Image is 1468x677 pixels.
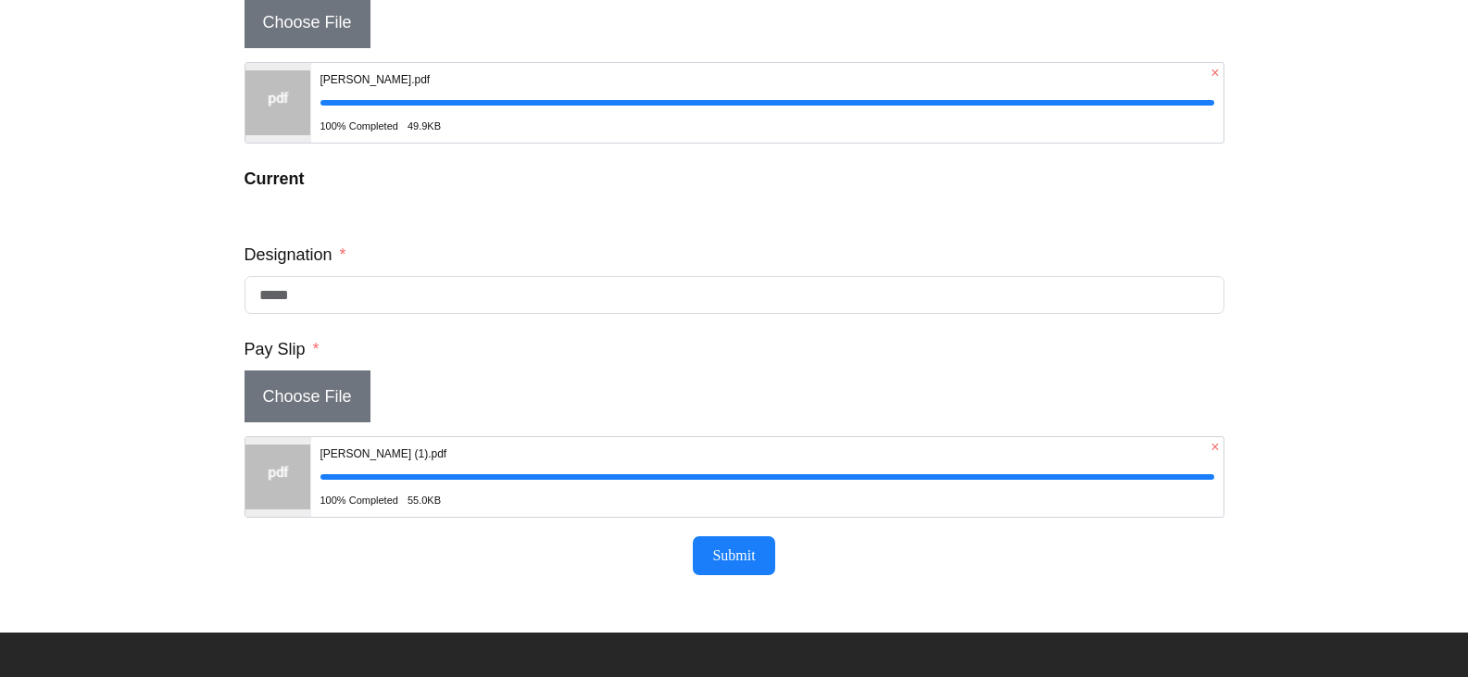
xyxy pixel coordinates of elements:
strong: Current [245,169,305,188]
button: Submit [693,536,774,575]
div: 49.9KB [408,109,441,143]
span: × [1207,66,1223,81]
span: Choose File [245,370,370,422]
div: [PERSON_NAME] (1).pdf [320,437,1214,470]
label: Designation [245,238,346,271]
div: 55.0KB [408,483,441,517]
span: 100% Completed [320,109,398,143]
label: Pay Slip [245,332,320,366]
div: [PERSON_NAME].pdf [320,63,1214,96]
span: × [1207,440,1223,455]
input: Designation [245,276,1224,314]
span: 100% Completed [320,483,398,517]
